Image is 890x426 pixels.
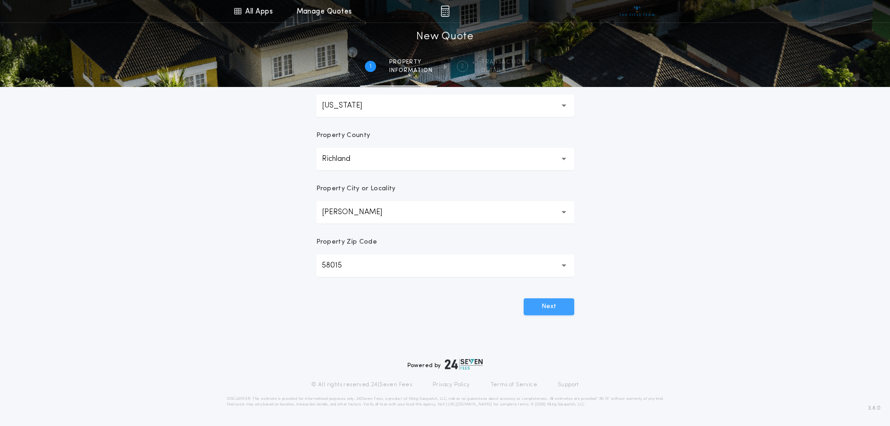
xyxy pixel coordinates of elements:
[316,131,370,140] p: Property County
[524,298,574,315] button: Next
[558,381,579,389] a: Support
[445,359,483,370] img: logo
[316,254,574,277] button: 58015
[441,6,449,17] img: img
[416,29,473,44] h1: New Quote
[389,58,433,66] span: Property
[316,238,377,247] p: Property Zip Code
[322,260,357,271] p: 58015
[491,381,537,389] a: Terms of Service
[316,94,574,117] button: [US_STATE]
[433,381,470,389] a: Privacy Policy
[619,7,655,16] img: vs-icon
[446,403,492,406] a: [URL][DOMAIN_NAME]
[868,404,881,412] span: 3.8.0
[322,100,377,111] p: [US_STATE]
[461,63,464,70] h2: 2
[322,153,365,165] p: Richland
[370,63,371,70] h2: 1
[227,396,664,407] p: DISCLAIMER: This estimate is provided for informational purposes only. 24|Seven Fees, a product o...
[316,184,396,194] p: Property City or Locality
[322,207,397,218] p: [PERSON_NAME]
[481,67,526,74] span: details
[311,381,412,389] p: © All rights reserved. 24|Seven Fees
[316,201,574,224] button: [PERSON_NAME]
[407,359,483,370] div: Powered by
[316,148,574,170] button: Richland
[481,58,526,66] span: Transaction
[389,67,433,74] span: information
